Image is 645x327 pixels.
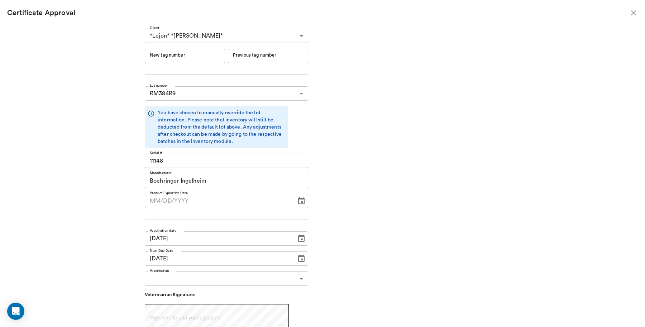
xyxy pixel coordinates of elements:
[150,150,162,155] label: Serial #
[150,268,169,273] label: Veterinarian
[294,231,309,246] button: Choose date, selected date is Sep 8, 2025
[150,248,173,253] label: Next Due Date
[145,86,308,101] div: RM384R9
[150,25,159,30] label: Client
[629,9,638,17] button: close
[150,228,176,233] label: Vaccination date
[145,251,291,266] input: MM/DD/YYYY
[294,194,309,208] button: Choose date, selected date is Jun 19, 2026
[150,83,168,88] label: Lot number
[145,231,291,246] input: MM/DD/YYYY
[7,7,629,19] div: Certificate Approval
[7,303,24,320] div: Open Intercom Messenger
[145,194,291,208] input: MM/DD/YYYY
[145,292,308,298] div: Veterinarian Signature:
[145,29,308,43] div: *Lejon* *[PERSON_NAME]*
[294,251,309,266] button: Choose date, selected date is Sep 7, 2026
[150,170,172,175] label: Manufacturer
[158,109,285,145] p: You have chosen to manually override the lot information. Please note that inventory will still b...
[150,191,188,196] label: Product Expiration Date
